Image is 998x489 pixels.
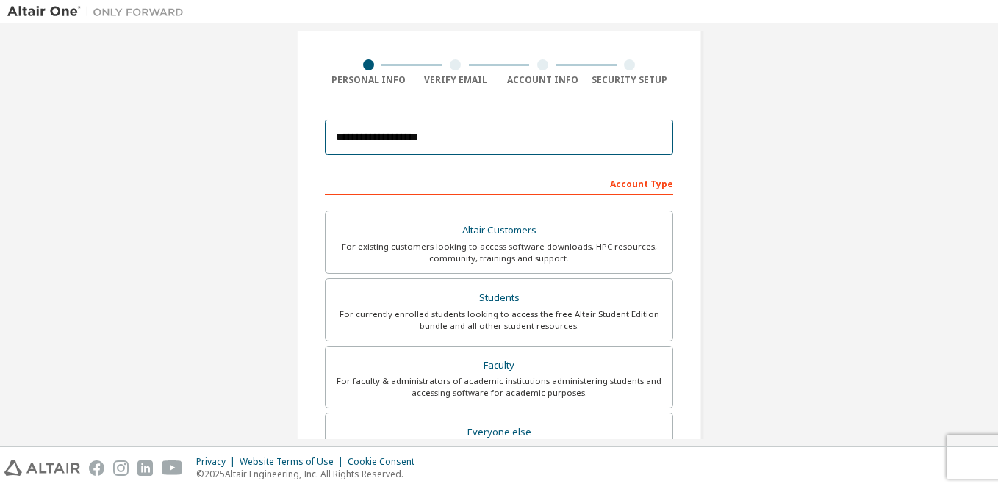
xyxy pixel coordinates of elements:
[240,456,348,468] div: Website Terms of Use
[113,460,129,476] img: instagram.svg
[334,375,664,399] div: For faculty & administrators of academic institutions administering students and accessing softwa...
[7,4,191,19] img: Altair One
[334,422,664,443] div: Everyone else
[499,74,586,86] div: Account Info
[348,456,423,468] div: Cookie Consent
[334,241,664,264] div: For existing customers looking to access software downloads, HPC resources, community, trainings ...
[334,288,664,308] div: Students
[325,171,673,195] div: Account Type
[196,468,423,480] p: © 2025 Altair Engineering, Inc. All Rights Reserved.
[325,74,412,86] div: Personal Info
[4,460,80,476] img: altair_logo.svg
[162,460,183,476] img: youtube.svg
[334,355,664,376] div: Faculty
[137,460,153,476] img: linkedin.svg
[334,308,664,332] div: For currently enrolled students looking to access the free Altair Student Edition bundle and all ...
[412,74,500,86] div: Verify Email
[89,460,104,476] img: facebook.svg
[196,456,240,468] div: Privacy
[586,74,674,86] div: Security Setup
[334,220,664,241] div: Altair Customers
